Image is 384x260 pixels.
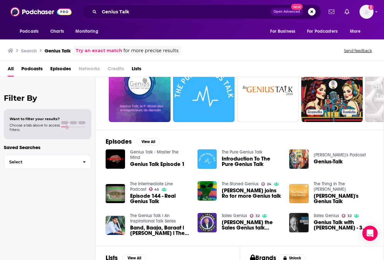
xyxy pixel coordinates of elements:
a: The Intermediate Line Podcast [130,181,173,192]
a: 45 [149,187,159,191]
a: Joe Ingram the Sales Genius talk negotiation with a hostage negotiator - Guest Paul Nadeau [222,220,282,230]
span: Networks [79,64,100,77]
a: Vasiliki's Podcast [314,152,366,158]
button: Send feedback [342,48,374,53]
a: The Genius Talk l An Inspirational Talk Series [130,213,176,224]
button: Show profile menu [360,5,374,19]
h3: Genius Talk [45,48,71,54]
span: 45 [154,188,159,191]
a: Show notifications dropdown [326,6,337,17]
a: Bobbi joins Ro for more Genius talk [222,188,282,199]
img: Episode 144 - Real Genius Talk [106,184,125,203]
span: New [291,4,303,10]
a: Podcasts [21,64,43,77]
a: Show notifications dropdown [342,6,352,17]
button: Select [4,155,91,169]
p: Saved Searches [4,144,91,150]
span: More [350,27,361,36]
img: Podchaser - Follow, Share and Rate Podcasts [10,6,72,18]
span: Want to filter your results? [10,117,60,121]
a: Introduction To The Pure Genius Talk [222,156,282,167]
span: for more precise results [123,47,178,54]
button: open menu [15,25,47,38]
a: 32 [342,214,352,218]
div: Open Intercom Messenger [362,226,378,241]
a: The Stoned Genius [222,181,259,187]
h2: Episodes [106,138,132,146]
img: User Profile [360,5,374,19]
img: Genius Talk with Scott Ingram - 3 things every salesperson needs to master to be great. [289,213,309,232]
span: [PERSON_NAME] the Sales Genius talk negotiation with a hostage negotiator - Guest [PERSON_NAME] [222,220,282,230]
img: Introduction To The Pure Genius Talk [198,149,217,169]
span: Choose a tab above to access filters. [10,123,60,132]
a: Sales Genius [314,213,339,218]
input: Search podcasts, credits, & more... [99,7,271,17]
a: Charts [46,25,68,38]
h2: Filter By [4,93,91,103]
a: Genius Talk Episode 1 [130,161,185,167]
a: Sales Genius [222,213,247,218]
a: Try an exact match [76,47,122,54]
a: Genius Talk - Master The Mind [130,149,178,160]
button: View All [137,138,160,146]
h3: Search [21,48,37,54]
a: The Pure Genius Talk [222,149,262,155]
span: 32 [347,215,352,217]
img: Genius Talk Episode 1 [106,149,125,169]
span: For Podcasters [307,27,338,36]
span: 32 [255,215,260,217]
span: For Business [270,27,295,36]
a: Genius Talk with Scott Ingram - 3 things every salesperson needs to master to be great. [314,220,374,230]
span: Select [4,160,78,164]
span: Credits [108,64,124,77]
a: Lily's Genius Talk [314,193,374,204]
img: Lily's Genius Talk [289,184,309,203]
span: Podcasts [20,27,38,36]
button: Open AdvancedNew [271,8,303,16]
a: 24 [261,182,271,186]
span: Open Advanced [274,10,300,13]
span: 24 [267,183,271,186]
span: Genius Talk with [PERSON_NAME] - 3 things every salesperson needs to master to be great. [314,220,374,230]
a: Lists [132,64,141,77]
a: EpisodesView All [106,138,160,146]
button: open menu [71,25,106,38]
span: [PERSON_NAME] joins Ro for more Genius talk [222,188,282,199]
svg: Add a profile image [368,5,374,10]
span: [PERSON_NAME]'s Genius Talk [314,193,374,204]
span: Band, Baaja, Baraat l [PERSON_NAME] l The Genius Talk [130,225,190,236]
a: All [8,64,14,77]
button: open menu [266,25,303,38]
span: Charts [50,27,64,36]
a: Genius-Talk [314,159,343,164]
img: Joe Ingram the Sales Genius talk negotiation with a hostage negotiator - Guest Paul Nadeau [198,213,217,232]
button: open menu [303,25,347,38]
a: Episode 144 - Real Genius Talk [130,193,190,204]
a: Band, Baaja, Baraat l Vatsal Marvania l The Genius Talk [130,225,190,236]
button: open menu [346,25,369,38]
a: Episodes [50,64,71,77]
a: 32 [250,214,260,218]
img: Genius-Talk [289,149,309,169]
div: Search podcasts, credits, & more... [82,4,321,19]
img: Bobbi joins Ro for more Genius talk [198,181,217,201]
span: Monitoring [75,27,98,36]
a: The Thing In The Woods [314,181,346,192]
